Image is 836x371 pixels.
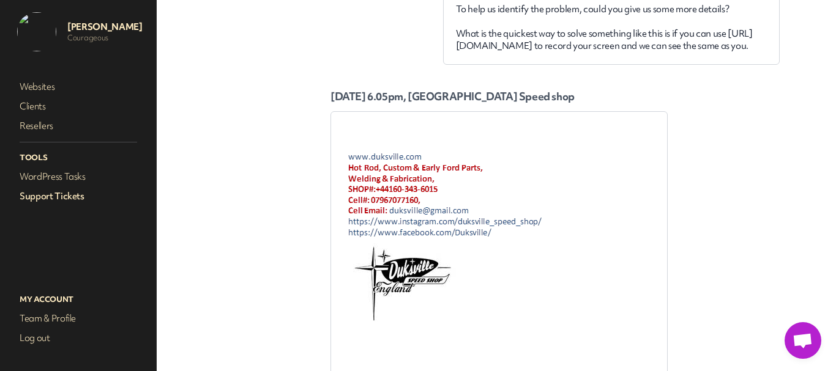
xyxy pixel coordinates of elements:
[17,117,140,134] a: Resellers
[17,329,140,347] a: Log out
[67,21,142,33] p: [PERSON_NAME]
[5,112,119,206] img: logo
[17,188,140,205] a: Support Tickets
[17,98,140,115] a: Clients
[17,78,140,95] a: Websites
[17,310,140,327] a: Team & Profile
[17,168,140,185] a: WordPress Tasks
[5,24,373,112] img: e506e8d7-090d-42cd-ba12-30886dfcb33f.png
[17,292,140,307] p: My Account
[785,322,821,359] a: Open chat
[330,89,668,104] p: [DATE] 6.05pm, [GEOGRAPHIC_DATA] Speed shop
[17,150,140,166] p: Tools
[67,33,142,43] p: Courageous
